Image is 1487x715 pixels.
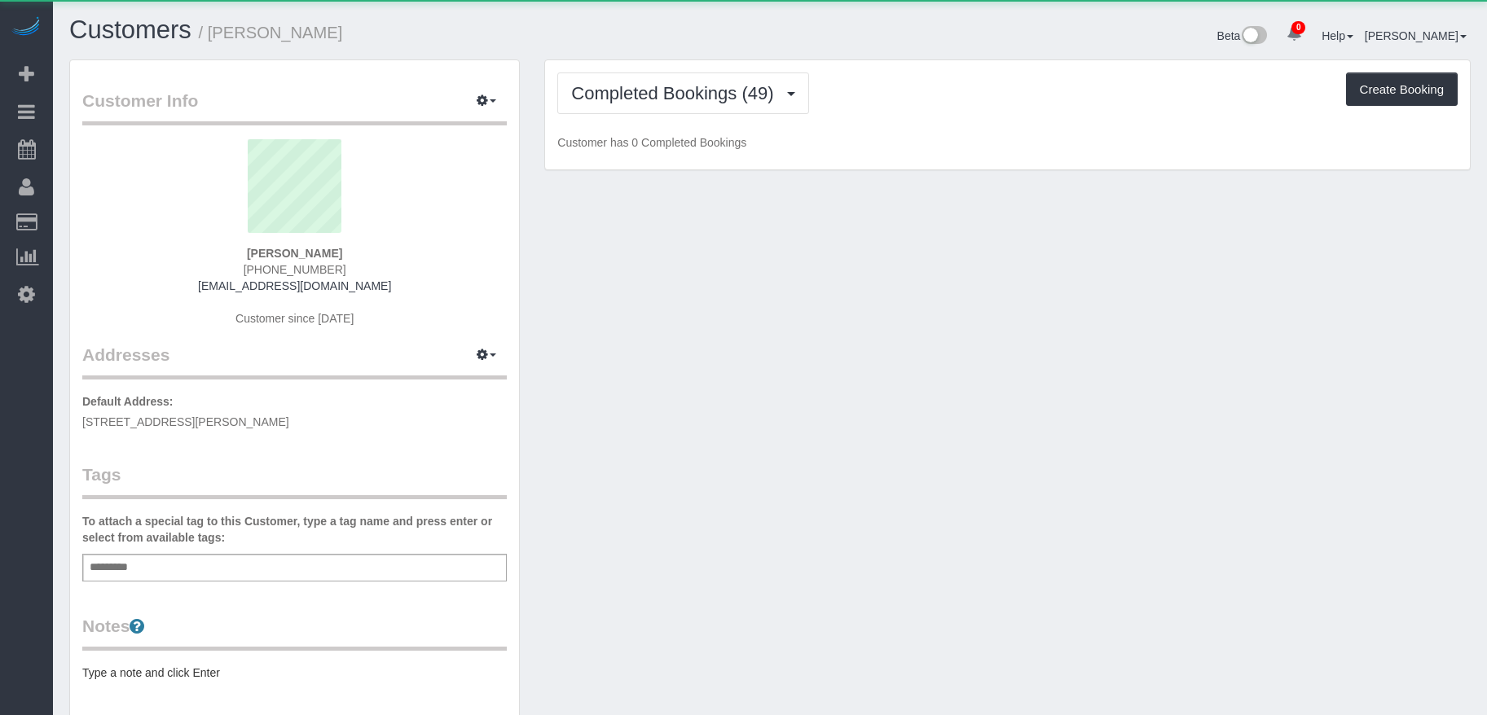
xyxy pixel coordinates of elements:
span: 0 [1291,21,1305,34]
a: [EMAIL_ADDRESS][DOMAIN_NAME] [198,279,391,292]
strong: [PERSON_NAME] [247,247,342,260]
pre: Type a note and click Enter [82,665,507,681]
small: / [PERSON_NAME] [199,24,343,42]
img: New interface [1240,26,1267,47]
img: Automaid Logo [10,16,42,39]
a: Beta [1217,29,1268,42]
label: To attach a special tag to this Customer, type a tag name and press enter or select from availabl... [82,513,507,546]
a: 0 [1278,16,1310,52]
button: Create Booking [1346,72,1458,107]
legend: Customer Info [82,89,507,125]
span: Customer since [DATE] [235,312,354,325]
button: Completed Bookings (49) [557,72,808,114]
legend: Notes [82,614,507,651]
p: Customer has 0 Completed Bookings [557,134,1458,151]
a: [PERSON_NAME] [1365,29,1467,42]
a: Customers [69,15,191,44]
span: Completed Bookings (49) [571,83,781,103]
a: Help [1322,29,1353,42]
label: Default Address: [82,393,174,410]
legend: Tags [82,463,507,499]
span: [STREET_ADDRESS][PERSON_NAME] [82,415,289,428]
span: [PHONE_NUMBER] [244,263,346,276]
